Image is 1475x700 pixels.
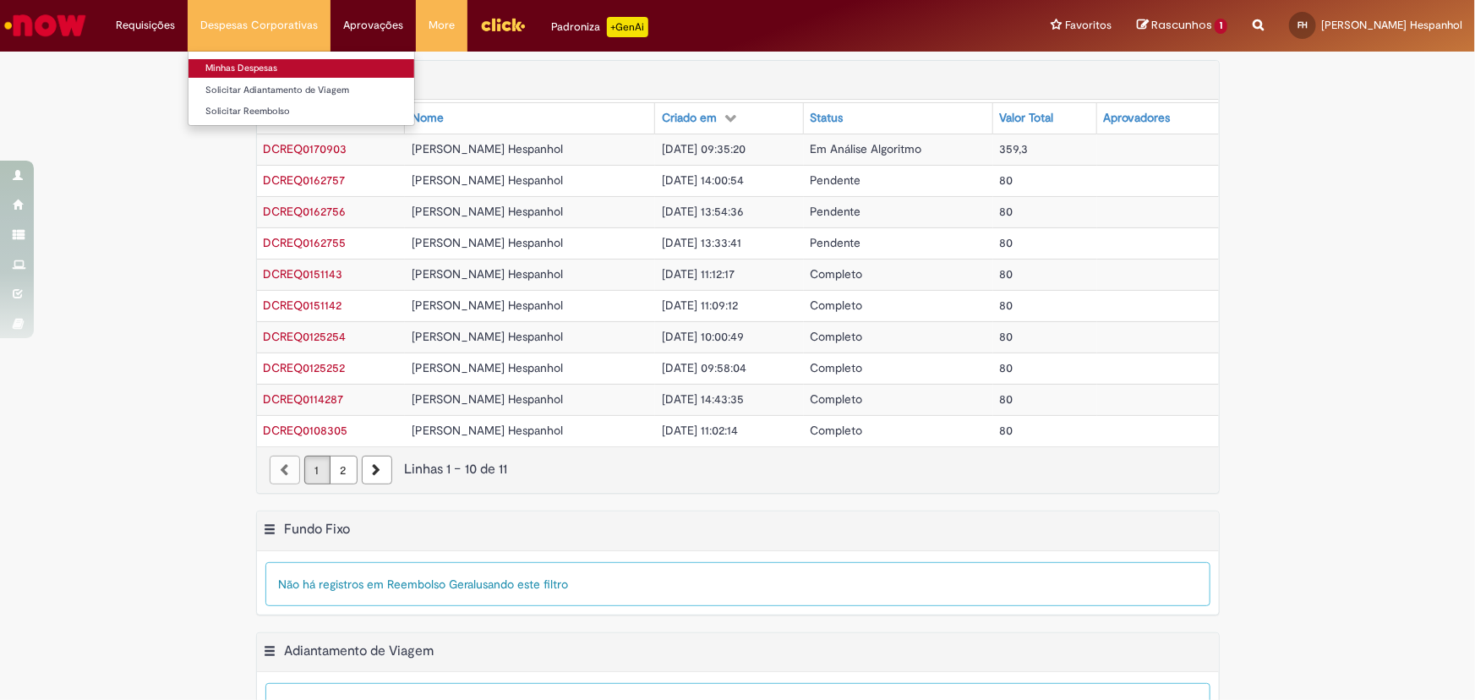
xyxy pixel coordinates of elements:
[1000,423,1013,438] span: 80
[412,172,563,188] span: [PERSON_NAME] Hespanhol
[1000,329,1013,344] span: 80
[116,17,175,34] span: Requisições
[412,266,563,282] span: [PERSON_NAME] Hespanhol
[304,456,331,484] a: Página 1
[412,141,563,156] span: [PERSON_NAME] Hespanhol
[551,17,648,37] div: Padroniza
[264,298,342,313] a: Abrir Registro: DCREQ0151142
[811,172,861,188] span: Pendente
[811,235,861,250] span: Pendente
[264,360,346,375] a: Abrir Registro: DCREQ0125252
[429,17,455,34] span: More
[811,266,863,282] span: Completo
[811,110,844,127] div: Status
[662,266,735,282] span: [DATE] 11:12:17
[1000,266,1013,282] span: 80
[264,141,347,156] a: Abrir Registro: DCREQ0170903
[811,360,863,375] span: Completo
[1297,19,1308,30] span: FH
[811,141,922,156] span: Em Análise Algoritmo
[200,17,318,34] span: Despesas Corporativas
[1151,17,1212,33] span: Rascunhos
[264,521,277,543] button: Fundo Fixo Menu de contexto
[607,17,648,37] p: +GenAi
[264,235,347,250] a: Abrir Registro: DCREQ0162755
[412,329,563,344] span: [PERSON_NAME] Hespanhol
[1000,204,1013,219] span: 80
[264,172,346,188] a: Abrir Registro: DCREQ0162757
[662,360,746,375] span: [DATE] 09:58:04
[257,446,1219,493] nav: paginação
[264,266,343,282] span: DCREQ0151143
[264,360,346,375] span: DCREQ0125252
[264,204,347,219] a: Abrir Registro: DCREQ0162756
[477,577,569,592] span: usando este filtro
[811,204,861,219] span: Pendente
[662,141,746,156] span: [DATE] 09:35:20
[264,235,347,250] span: DCREQ0162755
[662,204,744,219] span: [DATE] 13:54:36
[1000,110,1054,127] div: Valor Total
[264,423,348,438] span: DCREQ0108305
[1065,17,1112,34] span: Favoritos
[412,235,563,250] span: [PERSON_NAME] Hespanhol
[412,204,563,219] span: [PERSON_NAME] Hespanhol
[811,423,863,438] span: Completo
[1000,141,1029,156] span: 359,3
[662,298,738,313] span: [DATE] 11:09:12
[662,423,738,438] span: [DATE] 11:02:14
[811,391,863,407] span: Completo
[1137,18,1227,34] a: Rascunhos
[1215,19,1227,34] span: 1
[412,391,563,407] span: [PERSON_NAME] Hespanhol
[270,460,1206,479] div: Linhas 1 − 10 de 11
[412,298,563,313] span: [PERSON_NAME] Hespanhol
[480,12,526,37] img: click_logo_yellow_360x200.png
[264,204,347,219] span: DCREQ0162756
[264,298,342,313] span: DCREQ0151142
[1000,298,1013,313] span: 80
[285,521,351,538] h2: Fundo Fixo
[662,172,744,188] span: [DATE] 14:00:54
[412,423,563,438] span: [PERSON_NAME] Hespanhol
[1000,391,1013,407] span: 80
[264,141,347,156] span: DCREQ0170903
[1000,360,1013,375] span: 80
[264,266,343,282] a: Abrir Registro: DCREQ0151143
[264,172,346,188] span: DCREQ0162757
[264,391,344,407] span: DCREQ0114287
[1104,110,1171,127] div: Aprovadores
[330,456,358,484] a: Página 2
[412,110,444,127] div: Nome
[2,8,89,42] img: ServiceNow
[264,329,347,344] a: Abrir Registro: DCREQ0125254
[1321,18,1462,32] span: [PERSON_NAME] Hespanhol
[264,329,347,344] span: DCREQ0125254
[412,360,563,375] span: [PERSON_NAME] Hespanhol
[188,81,414,100] a: Solicitar Adiantamento de Viagem
[1000,172,1013,188] span: 80
[265,562,1210,606] div: Não há registros em Reembolso Geral
[188,59,414,78] a: Minhas Despesas
[264,391,344,407] a: Abrir Registro: DCREQ0114287
[662,329,744,344] span: [DATE] 10:00:49
[285,643,434,659] h2: Adiantamento de Viagem
[662,235,741,250] span: [DATE] 13:33:41
[343,17,403,34] span: Aprovações
[188,51,415,126] ul: Despesas Corporativas
[264,423,348,438] a: Abrir Registro: DCREQ0108305
[811,298,863,313] span: Completo
[188,102,414,121] a: Solicitar Reembolso
[811,329,863,344] span: Completo
[264,643,277,664] button: Adiantamento de Viagem Menu de contexto
[1000,235,1013,250] span: 80
[662,391,744,407] span: [DATE] 14:43:35
[662,110,717,127] div: Criado em
[362,456,392,484] a: Próxima página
